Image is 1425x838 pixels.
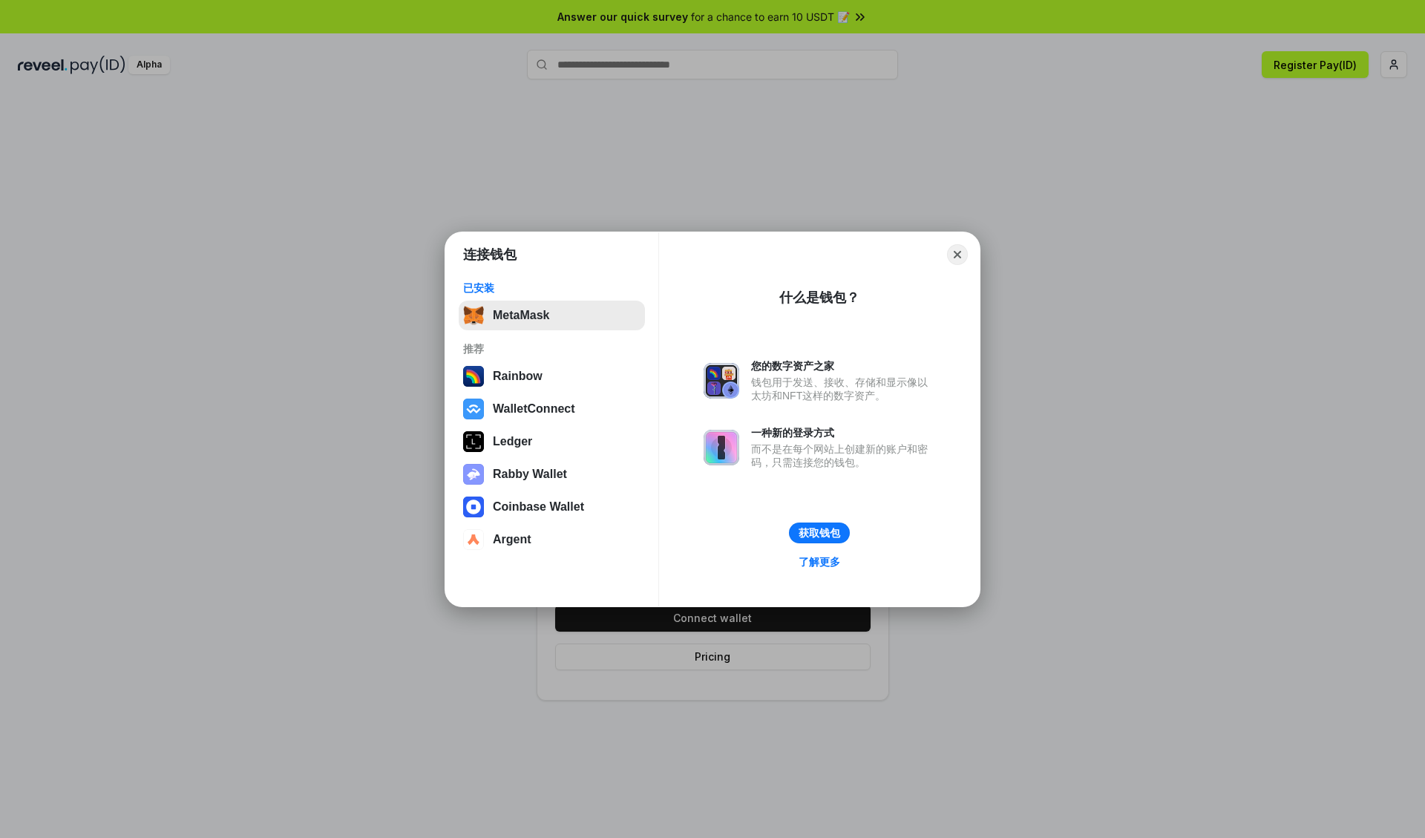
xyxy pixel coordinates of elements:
[493,435,532,448] div: Ledger
[751,442,935,469] div: 而不是在每个网站上创建新的账户和密码，只需连接您的钱包。
[459,459,645,489] button: Rabby Wallet
[463,431,484,452] img: svg+xml,%3Csvg%20xmlns%3D%22http%3A%2F%2Fwww.w3.org%2F2000%2Fsvg%22%20width%3D%2228%22%20height%3...
[493,533,531,546] div: Argent
[704,430,739,465] img: svg+xml,%3Csvg%20xmlns%3D%22http%3A%2F%2Fwww.w3.org%2F2000%2Fsvg%22%20fill%3D%22none%22%20viewBox...
[463,366,484,387] img: svg+xml,%3Csvg%20width%3D%22120%22%20height%3D%22120%22%20viewBox%3D%220%200%20120%20120%22%20fil...
[493,370,543,383] div: Rainbow
[463,246,517,263] h1: 连接钱包
[459,525,645,554] button: Argent
[459,427,645,456] button: Ledger
[493,500,584,514] div: Coinbase Wallet
[704,363,739,399] img: svg+xml,%3Csvg%20xmlns%3D%22http%3A%2F%2Fwww.w3.org%2F2000%2Fsvg%22%20fill%3D%22none%22%20viewBox...
[799,526,840,540] div: 获取钱包
[493,468,567,481] div: Rabby Wallet
[751,376,935,402] div: 钱包用于发送、接收、存储和显示像以太坊和NFT这样的数字资产。
[459,394,645,424] button: WalletConnect
[463,305,484,326] img: svg+xml,%3Csvg%20fill%3D%22none%22%20height%3D%2233%22%20viewBox%3D%220%200%2035%2033%22%20width%...
[789,523,850,543] button: 获取钱包
[463,497,484,517] img: svg+xml,%3Csvg%20width%3D%2228%22%20height%3D%2228%22%20viewBox%3D%220%200%2028%2028%22%20fill%3D...
[799,555,840,569] div: 了解更多
[463,342,641,356] div: 推荐
[463,529,484,550] img: svg+xml,%3Csvg%20width%3D%2228%22%20height%3D%2228%22%20viewBox%3D%220%200%2028%2028%22%20fill%3D...
[779,289,859,307] div: 什么是钱包？
[463,464,484,485] img: svg+xml,%3Csvg%20xmlns%3D%22http%3A%2F%2Fwww.w3.org%2F2000%2Fsvg%22%20fill%3D%22none%22%20viewBox...
[751,426,935,439] div: 一种新的登录方式
[459,301,645,330] button: MetaMask
[790,552,849,572] a: 了解更多
[463,399,484,419] img: svg+xml,%3Csvg%20width%3D%2228%22%20height%3D%2228%22%20viewBox%3D%220%200%2028%2028%22%20fill%3D...
[459,492,645,522] button: Coinbase Wallet
[463,281,641,295] div: 已安装
[751,359,935,373] div: 您的数字资产之家
[459,361,645,391] button: Rainbow
[493,402,575,416] div: WalletConnect
[493,309,549,322] div: MetaMask
[947,244,968,265] button: Close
